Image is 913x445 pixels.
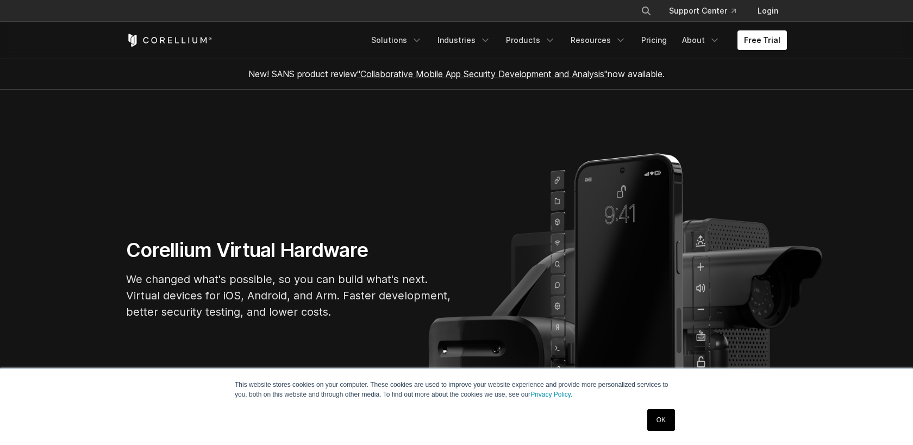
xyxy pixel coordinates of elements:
a: "Collaborative Mobile App Security Development and Analysis" [357,68,608,79]
a: Privacy Policy. [530,391,572,398]
a: Solutions [365,30,429,50]
a: Products [499,30,562,50]
a: OK [647,409,675,431]
a: Support Center [660,1,745,21]
h1: Corellium Virtual Hardware [126,238,452,262]
div: Navigation Menu [628,1,787,21]
button: Search [636,1,656,21]
a: Login [749,1,787,21]
div: Navigation Menu [365,30,787,50]
p: We changed what's possible, so you can build what's next. Virtual devices for iOS, Android, and A... [126,271,452,320]
a: Pricing [635,30,673,50]
a: Free Trial [737,30,787,50]
a: About [676,30,727,50]
a: Corellium Home [126,34,212,47]
span: New! SANS product review now available. [248,68,665,79]
p: This website stores cookies on your computer. These cookies are used to improve your website expe... [235,380,678,399]
a: Industries [431,30,497,50]
a: Resources [564,30,633,50]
